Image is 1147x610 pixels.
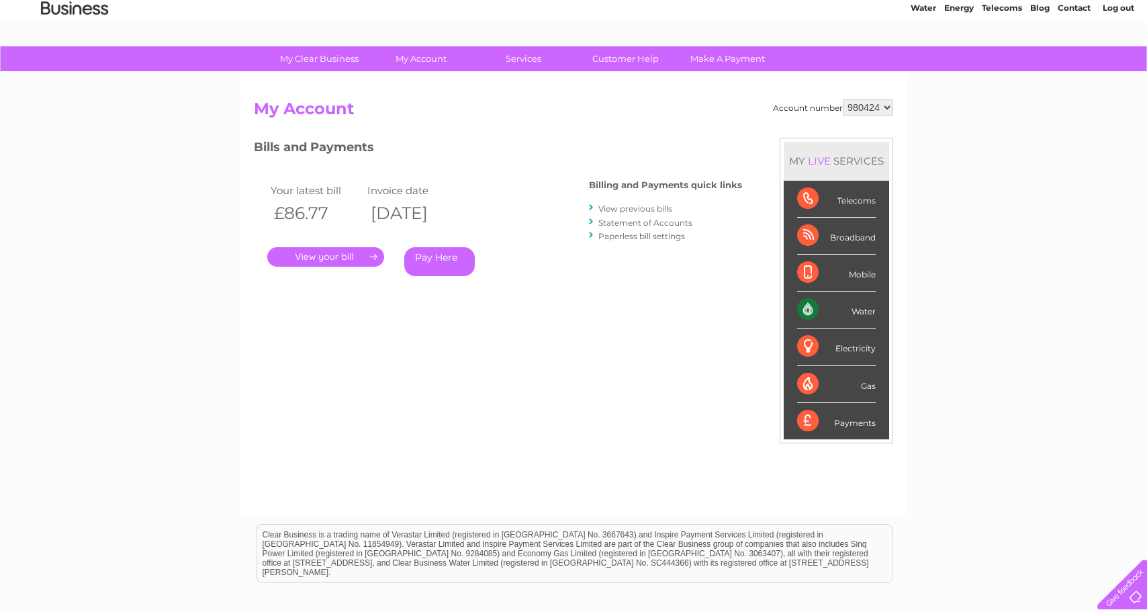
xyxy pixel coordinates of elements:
[894,7,987,24] a: 0333 014 3131
[267,181,364,200] td: Your latest bill
[254,99,893,125] h2: My Account
[264,46,375,71] a: My Clear Business
[364,181,461,200] td: Invoice date
[797,403,876,439] div: Payments
[797,255,876,292] div: Mobile
[797,218,876,255] div: Broadband
[672,46,783,71] a: Make A Payment
[944,57,974,67] a: Energy
[797,366,876,403] div: Gas
[797,292,876,329] div: Water
[797,329,876,365] div: Electricity
[254,138,742,161] h3: Bills and Payments
[40,35,109,76] img: logo.png
[468,46,579,71] a: Services
[589,180,742,190] h4: Billing and Payments quick links
[797,181,876,218] div: Telecoms
[267,200,364,227] th: £86.77
[773,99,893,116] div: Account number
[364,200,461,227] th: [DATE]
[598,218,692,228] a: Statement of Accounts
[366,46,477,71] a: My Account
[784,142,889,180] div: MY SERVICES
[598,231,685,241] a: Paperless bill settings
[598,204,672,214] a: View previous bills
[1030,57,1050,67] a: Blog
[257,7,892,65] div: Clear Business is a trading name of Verastar Limited (registered in [GEOGRAPHIC_DATA] No. 3667643...
[267,247,384,267] a: .
[982,57,1022,67] a: Telecoms
[570,46,681,71] a: Customer Help
[404,247,475,276] a: Pay Here
[805,155,833,167] div: LIVE
[1103,57,1134,67] a: Log out
[911,57,936,67] a: Water
[1058,57,1091,67] a: Contact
